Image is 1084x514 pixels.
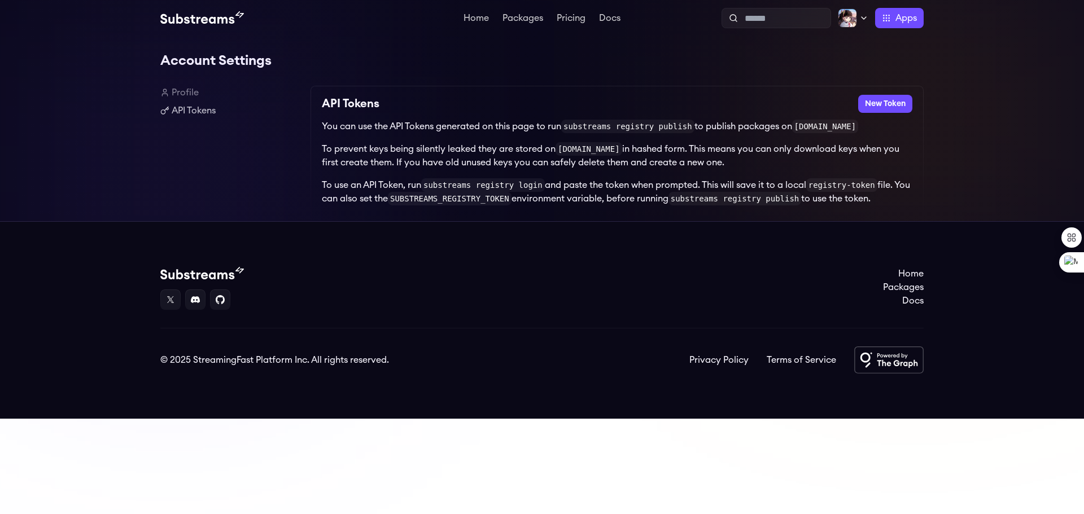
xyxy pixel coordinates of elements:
[838,8,857,28] img: Profile
[689,353,749,367] a: Privacy Policy
[895,11,917,25] span: Apps
[160,50,924,72] h1: Account Settings
[322,95,379,113] h2: API Tokens
[160,86,301,99] a: Profile
[461,14,491,25] a: Home
[322,178,912,205] p: To use an API Token, run and paste the token when prompted. This will save it to a local file. Yo...
[160,104,301,117] a: API Tokens
[806,178,877,192] code: registry-token
[858,95,912,113] button: New Token
[854,346,924,374] img: Powered by The Graph
[322,120,912,133] p: You can use the API Tokens generated on this page to run to publish packages on
[160,11,244,25] img: Substream's logo
[883,280,924,294] a: Packages
[668,192,802,205] code: substreams registry publish
[421,178,545,192] code: substreams registry login
[500,14,545,25] a: Packages
[792,120,859,133] code: [DOMAIN_NAME]
[160,353,389,367] div: © 2025 StreamingFast Platform Inc. All rights reserved.
[160,267,244,280] img: Substream's logo
[883,267,924,280] a: Home
[561,120,694,133] code: substreams registry publish
[322,142,912,169] p: To prevent keys being silently leaked they are stored on in hashed form. This means you can only ...
[554,14,588,25] a: Pricing
[556,142,622,156] code: [DOMAIN_NAME]
[767,353,836,367] a: Terms of Service
[883,294,924,307] a: Docs
[388,192,512,205] code: SUBSTREAMS_REGISTRY_TOKEN
[597,14,623,25] a: Docs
